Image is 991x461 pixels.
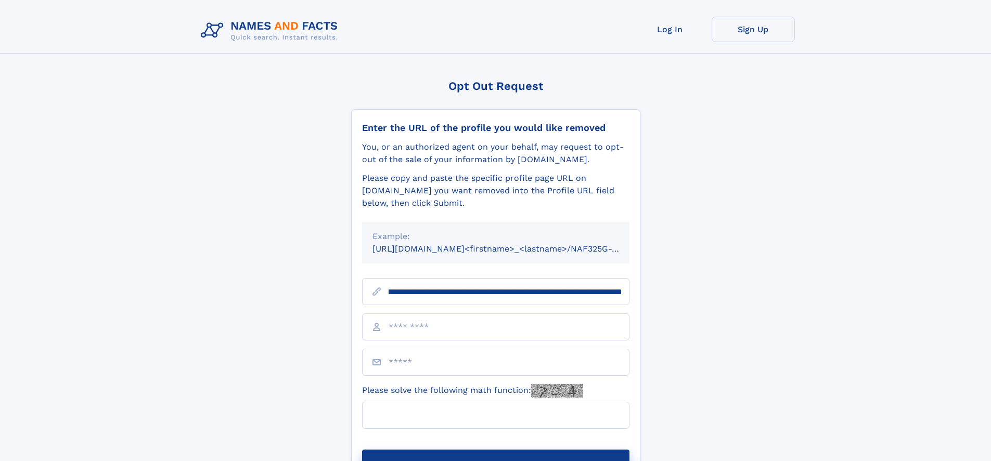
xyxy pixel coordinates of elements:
[362,141,629,166] div: You, or an authorized agent on your behalf, may request to opt-out of the sale of your informatio...
[712,17,795,42] a: Sign Up
[628,17,712,42] a: Log In
[372,244,649,254] small: [URL][DOMAIN_NAME]<firstname>_<lastname>/NAF325G-xxxxxxxx
[197,17,346,45] img: Logo Names and Facts
[351,80,640,93] div: Opt Out Request
[362,384,583,398] label: Please solve the following math function:
[362,172,629,209] div: Please copy and paste the specific profile page URL on [DOMAIN_NAME] you want removed into the Pr...
[362,122,629,134] div: Enter the URL of the profile you would like removed
[372,230,619,243] div: Example:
